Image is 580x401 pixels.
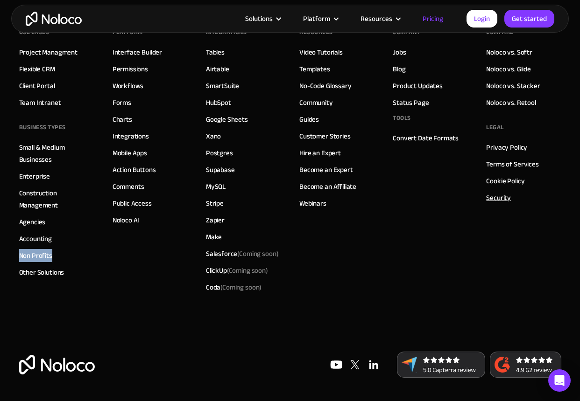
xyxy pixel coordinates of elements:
[361,13,392,25] div: Resources
[299,63,330,75] a: Templates
[486,120,504,134] div: Legal
[113,97,131,109] a: Forms
[113,113,132,125] a: Charts
[349,13,411,25] div: Resources
[237,247,278,260] span: (Coming soon)
[486,141,527,153] a: Privacy Policy
[19,187,94,211] a: Construction Management
[411,13,455,25] a: Pricing
[504,10,554,28] a: Get started
[299,180,356,193] a: Become an Affiliate
[206,63,229,75] a: Airtable
[19,46,78,58] a: Project Managment
[486,97,536,109] a: Noloco vs. Retool
[19,233,52,245] a: Accounting
[220,281,262,294] span: (Coming soon)
[19,120,66,134] div: BUSINESS TYPES
[486,63,531,75] a: Noloco vs. Glide
[227,264,268,277] span: (Coming soon)
[299,197,326,209] a: Webinars
[486,192,511,204] a: Security
[299,80,352,92] a: No-Code Glossary
[19,141,94,166] a: Small & Medium Businesses
[206,80,240,92] a: SmartSuite
[393,132,459,144] a: Convert Date Formats
[113,214,140,226] a: Noloco AI
[303,13,330,25] div: Platform
[206,113,248,125] a: Google Sheets
[19,63,55,75] a: Flexible CRM
[393,63,405,75] a: Blog
[206,97,231,109] a: HubSpot
[393,46,406,58] a: Jobs
[19,80,55,92] a: Client Portal
[467,10,497,28] a: Login
[486,46,532,58] a: Noloco vs. Softr
[113,197,152,209] a: Public Access
[113,180,144,193] a: Comments
[206,197,224,209] a: Stripe
[206,180,226,193] a: MySQL
[393,111,411,125] div: Tools
[113,46,162,58] a: Interface Builder
[19,216,46,228] a: Agencies
[206,264,268,277] div: ClickUp
[206,214,225,226] a: Zapier
[299,97,333,109] a: Community
[299,130,351,142] a: Customer Stories
[19,249,52,262] a: Non Profits
[486,80,540,92] a: Noloco vs. Stacker
[206,46,225,58] a: Tables
[486,158,538,170] a: Terms of Services
[113,147,147,159] a: Mobile Apps
[26,12,82,26] a: home
[113,80,144,92] a: Workflows
[299,113,319,125] a: Guides
[113,130,149,142] a: Integrations
[19,170,50,182] a: Enterprise
[245,13,273,25] div: Solutions
[299,164,353,176] a: Become an Expert
[19,266,64,278] a: Other Solutions
[206,248,279,260] div: Salesforce
[206,164,235,176] a: Supabase
[206,281,262,293] div: Coda
[486,175,524,187] a: Cookie Policy
[19,97,61,109] a: Team Intranet
[299,46,343,58] a: Video Tutorials
[113,164,156,176] a: Action Buttons
[206,231,222,243] a: Make
[113,63,148,75] a: Permissions
[206,130,221,142] a: Xano
[548,369,571,392] div: Open Intercom Messenger
[291,13,349,25] div: Platform
[393,97,429,109] a: Status Page
[206,147,233,159] a: Postgres
[393,80,443,92] a: Product Updates
[299,147,341,159] a: Hire an Expert
[233,13,291,25] div: Solutions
